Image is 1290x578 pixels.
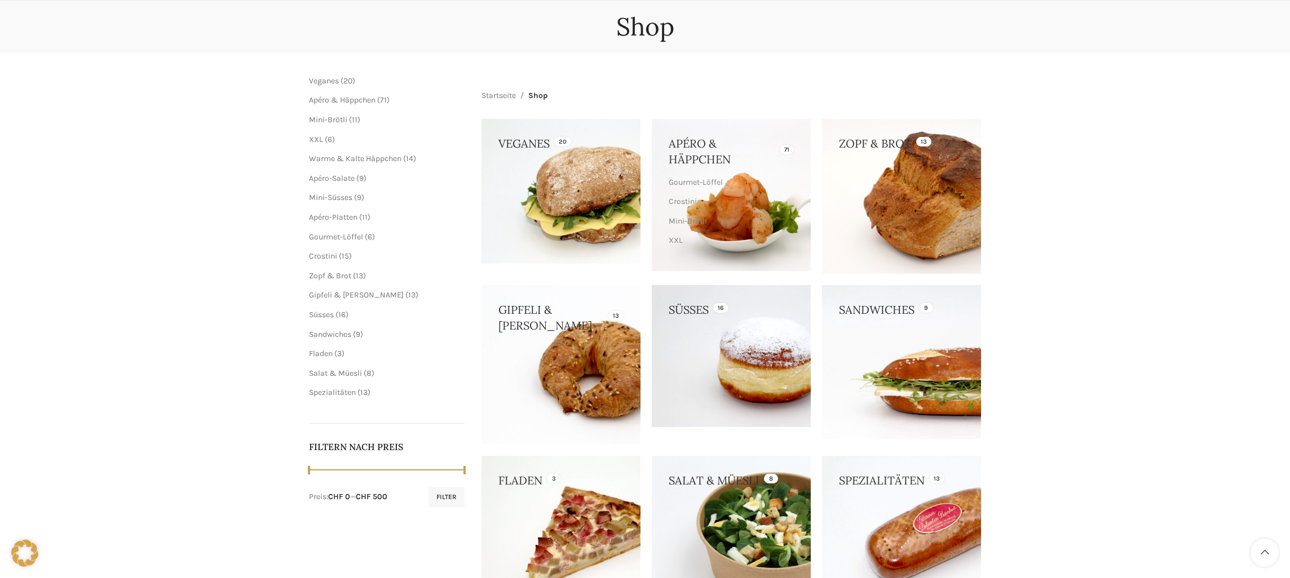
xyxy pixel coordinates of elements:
a: Mini-Brötli [669,212,791,231]
a: Warme & Kalte Häppchen [669,250,791,269]
span: Shop [528,90,547,102]
a: Gourmet-Löffel [669,173,791,192]
span: 9 [357,193,361,202]
span: 14 [406,154,413,163]
h1: Shop [616,12,674,42]
span: 13 [356,271,363,281]
span: 20 [343,76,352,86]
span: 13 [360,388,368,397]
button: Filter [428,487,465,507]
a: Süsses [309,310,334,319]
a: Apéro & Häppchen [309,95,375,105]
a: Apéro-Salate [309,174,355,183]
a: Crostini [309,251,337,261]
div: Preis: — [309,491,387,503]
span: 6 [328,135,332,144]
a: Crostini [669,192,791,211]
a: Scroll to top button [1251,539,1279,567]
span: 8 [366,368,372,378]
span: 6 [368,232,372,242]
a: Warme & Kalte Häppchen [309,154,401,163]
span: 15 [342,251,349,261]
a: Startseite [481,90,516,102]
a: Zopf & Brot [309,271,351,281]
a: XXL [309,135,323,144]
a: Salat & Müesli [309,368,362,378]
span: CHF 0 [328,492,350,501]
a: Fladen [309,349,333,358]
a: XXL [669,231,791,250]
a: Mini-Brötli [309,115,347,125]
span: 9 [356,330,360,339]
span: 9 [359,174,364,183]
a: Mini-Süsses [309,193,352,202]
a: Gourmet-Löffel [309,232,363,242]
a: Apéro-Platten [309,212,357,222]
a: Veganes [309,76,339,86]
span: 13 [408,290,416,300]
a: Sandwiches [309,330,351,339]
a: Gipfeli & [PERSON_NAME] [309,290,404,300]
span: 11 [362,212,368,222]
span: 71 [380,95,387,105]
nav: Breadcrumb [481,90,547,102]
span: 11 [352,115,357,125]
span: 16 [338,310,346,319]
h5: Filtern nach Preis [309,441,465,453]
span: 3 [337,349,342,358]
span: CHF 500 [356,492,387,501]
a: Spezialitäten [309,388,356,397]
